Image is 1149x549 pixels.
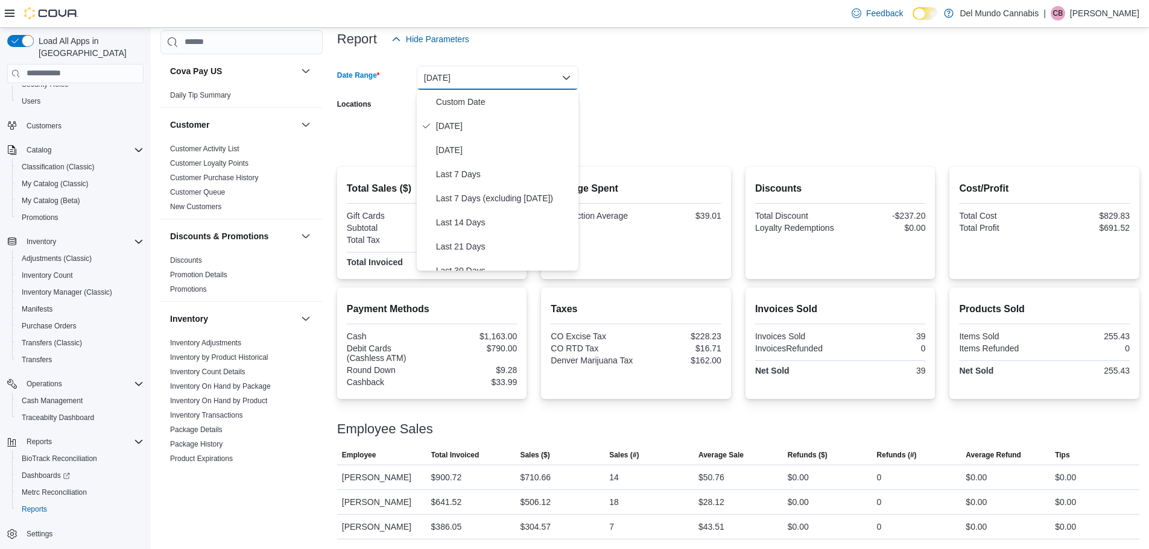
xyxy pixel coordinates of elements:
button: Hide Parameters [387,27,474,51]
div: $33.99 [434,377,517,387]
span: Last 21 Days [436,239,574,254]
div: [PERSON_NAME] [337,465,426,489]
span: Users [17,94,144,108]
span: Inventory On Hand by Product [170,396,267,406]
button: Reports [2,433,148,450]
h2: Average Spent [551,181,721,196]
button: Settings [2,525,148,542]
button: Reports [12,501,148,518]
span: Inventory Count Details [170,367,245,377]
a: Discounts [170,256,202,265]
button: Inventory [22,234,61,249]
div: Items Refunded [959,344,1042,353]
h3: Discounts & Promotions [170,230,268,242]
div: Transaction Average [551,211,633,221]
input: Dark Mode [913,7,938,20]
span: CB [1053,6,1063,20]
button: [DATE] [417,66,578,90]
span: Metrc Reconciliation [22,488,87,497]
button: Inventory [170,313,296,325]
strong: Net Sold [959,366,993,375]
div: Items Sold [959,331,1042,341]
div: $0.00 [1055,495,1076,509]
div: Debit Cards (Cashless ATM) [347,344,429,363]
span: Custom Date [436,95,574,109]
div: Total Tax [347,235,429,245]
div: Cova Pay US [160,88,323,107]
span: Operations [22,377,144,391]
a: Traceabilty Dashboard [17,410,99,425]
span: [DATE] [436,119,574,133]
span: Reports [22,434,144,449]
div: $0.00 [966,470,987,485]
span: Customer Activity List [170,144,239,154]
button: My Catalog (Beta) [12,192,148,209]
div: 39 [843,331,925,341]
a: New Customers [170,202,221,211]
span: Package History [170,439,223,449]
span: Total Invoiced [431,450,480,460]
span: Reports [17,502,144,516]
div: $0.00 [966,495,987,509]
button: My Catalog (Classic) [12,175,148,192]
span: Inventory Manager (Classic) [22,287,112,297]
span: Dashboards [17,468,144,483]
span: Transfers [22,355,52,365]
strong: Total Invoiced [347,257,403,267]
span: Last 30 Days [436,263,574,278]
span: Purchase Orders [22,321,77,331]
span: [DATE] [436,143,574,157]
span: My Catalog (Beta) [22,196,80,205]
span: Reports [22,504,47,514]
h3: Customer [170,119,209,131]
div: $0.00 [788,495,809,509]
h2: Taxes [551,302,721,316]
a: Customer Purchase History [170,174,259,182]
div: $0.00 [1055,470,1076,485]
a: Inventory Count [17,268,78,283]
div: Cody Brumfield [1051,6,1065,20]
button: Classification (Classic) [12,158,148,175]
h3: Cova Pay US [170,65,222,77]
span: Inventory [27,237,56,246]
a: Metrc Reconciliation [17,485,92,500]
strong: Net Sold [755,366,790,375]
button: Operations [2,375,148,392]
span: Customer Purchase History [170,173,259,183]
button: Discounts & Promotions [170,230,296,242]
div: $0.00 [1055,519,1076,534]
div: 18 [609,495,619,509]
div: Loyalty Redemptions [755,223,838,233]
span: Users [22,96,40,106]
a: Inventory Count Details [170,368,245,376]
span: Product Expirations [170,454,233,463]
span: Purchase Orders [17,319,144,333]
button: Catalog [22,143,56,157]
div: $1,163.00 [434,331,517,341]
span: My Catalog (Classic) [22,179,89,189]
span: BioTrack Reconciliation [22,454,97,463]
div: $304.57 [520,519,551,534]
span: Last 7 Days [436,167,574,181]
div: $0.00 [788,470,809,485]
a: Inventory On Hand by Product [170,397,267,405]
a: Promotions [170,285,207,293]
a: Promotions [17,210,63,225]
div: Cashback [347,377,429,387]
a: Manifests [17,302,57,316]
h3: Inventory [170,313,208,325]
button: Inventory Count [12,267,148,284]
div: Total Discount [755,211,838,221]
div: Inventory [160,336,323,514]
button: Metrc Reconciliation [12,484,148,501]
a: Dashboards [17,468,75,483]
div: Discounts & Promotions [160,253,323,301]
span: Manifests [22,304,52,314]
div: $9.28 [434,365,517,375]
button: Catalog [2,142,148,158]
div: $39.01 [639,211,721,221]
label: Date Range [337,71,380,80]
button: Inventory [299,312,313,326]
a: Purchase Orders [17,319,81,333]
